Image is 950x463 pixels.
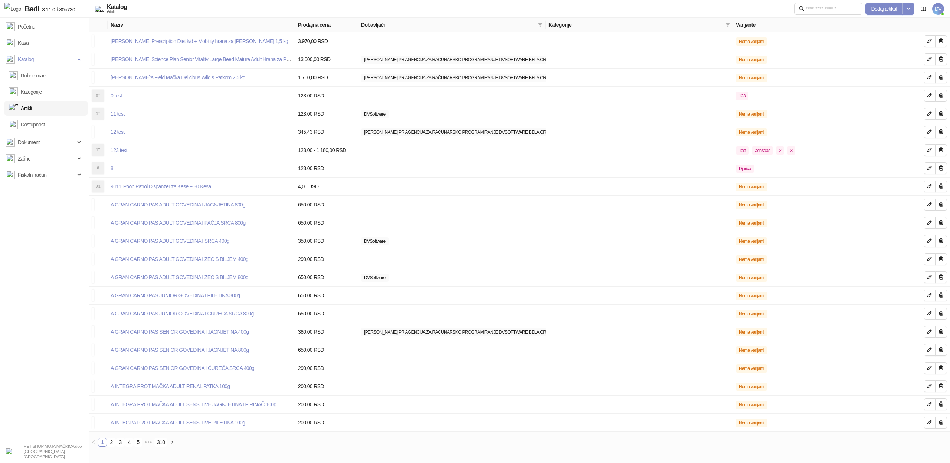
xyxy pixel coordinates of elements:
[108,105,295,123] td: 11 test
[108,69,295,87] td: Sam's Field Mačka Delicious Wild s Patkom 2,5 kg
[736,56,767,64] span: Nema varijanti
[358,18,546,32] th: Dobavljači
[9,101,32,116] a: ArtikliArtikli
[361,328,557,336] span: [PERSON_NAME] PR AGENCIJA ZA RAČUNARSKO PROGRAMIRANJE DVSOFTWARE BELA CRKVA
[111,147,127,153] a: 123 test
[295,396,358,414] td: 200,00 RSD
[295,105,358,123] td: 123,00 RSD
[107,438,116,447] li: 2
[932,3,944,15] span: DV
[865,3,903,15] button: Dodaj artikal
[134,438,142,446] a: 5
[736,201,767,209] span: Nema varijanti
[6,36,29,50] a: Kasa
[18,135,40,150] span: Dokumenti
[295,232,358,250] td: 350,00 RSD
[155,438,167,446] a: 310
[108,250,295,268] td: A GRAN CARNO PAS ADULT GOVEDINA I ZEC S BILJEM 400g
[111,274,248,280] a: A GRAN CARNO PAS ADULT GOVEDINA I ZEC S BILJEM 800g
[18,151,30,166] span: Zalihe
[111,220,246,226] a: A GRAN CARNO PAS ADULT GOVEDINA I PAČJA SRCA 800g
[295,414,358,432] td: 200,00 RSD
[111,347,249,353] a: A GRAN CARNO PAS SENIOR GOVEDINA I JAGNJETINA 800g
[167,438,176,447] li: Sledeća strana
[125,438,133,446] a: 4
[98,438,107,446] a: 1
[24,444,82,459] small: PET SHOP MOJA MAČKICA doo [GEOGRAPHIC_DATA]-[GEOGRAPHIC_DATA]
[108,87,295,105] td: 0 test
[108,323,295,341] td: A GRAN CARNO PAS SENIOR GOVEDINA I JAGNJETINA 400g
[736,237,767,245] span: Nema varijanti
[295,159,358,178] td: 123,00 RSD
[92,181,104,192] div: 9I1
[295,87,358,105] td: 123,00 RSD
[18,52,34,67] span: Katalog
[111,129,125,135] a: 12 test
[736,401,767,409] span: Nema varijanti
[295,178,358,196] td: 4,06 USD
[111,329,249,335] a: A GRAN CARNO PAS SENIOR GOVEDINA I JAGNJETINA 400g
[295,50,358,69] td: 13.000,00 RSD
[871,6,897,12] span: Dodaj artikal
[108,396,295,414] td: A INTEGRA PROT MAČKA ADULT SENSITIVE JAGNJETINA I PIRINAČ 100g
[361,74,557,82] span: [PERSON_NAME] PR AGENCIJA ZA RAČUNARSKO PROGRAMIRANJE DVSOFTWARE BELA CRKVA
[776,146,784,155] span: 2
[92,162,104,174] div: 8
[917,3,929,15] a: Dokumentacija
[108,196,295,214] td: A GRAN CARNO PAS ADULT GOVEDINA I JAGNJETINA 800g
[111,165,113,171] a: 8
[295,32,358,50] td: 3.970,00 RSD
[6,19,35,34] a: Početna
[92,144,104,156] div: 1T
[111,75,245,80] a: [PERSON_NAME]'s Field Mačka Delicious Wild s Patkom 2,5 kg
[736,128,767,136] span: Nema varijanti
[108,341,295,359] td: A GRAN CARNO PAS SENIOR GOVEDINA I JAGNJETINA 800g
[111,93,122,99] a: 0 test
[736,274,767,282] span: Nema varijanti
[9,85,42,99] a: Kategorije
[89,438,98,447] button: left
[142,438,154,447] li: Sledećih 5 Strana
[111,56,351,62] a: [PERSON_NAME] Science Plan Senior Vitality Large Beed Mature Adult Hrana za Pse sa Piletinom i Pi...
[111,292,240,298] a: A GRAN CARNO PAS JUNIOR GOVEDINA I PILETINA 800g
[361,21,535,29] span: Dobavljači
[108,305,295,323] td: A GRAN CARNO PAS JUNIOR GOVEDINA I ĆUREĆA SRCA 800g
[108,414,295,432] td: A INTEGRA PROT MAČKA ADULT SENSITIVE PILETINA 100g
[538,23,543,27] span: filter
[92,108,104,120] div: 1T
[111,202,245,208] a: A GRAN CARNO PAS ADULT GOVEDINA I JAGNJETINA 800g
[107,4,127,10] div: Katalog
[295,69,358,87] td: 1.750,00 RSD
[154,438,167,447] li: 310
[295,141,358,159] td: 123,00 - 1.180,00 RSD
[9,68,49,83] a: Robne marke
[107,438,115,446] a: 2
[736,310,767,318] span: Nema varijanti
[736,292,767,300] span: Nema varijanti
[111,256,248,262] a: A GRAN CARNO PAS ADULT GOVEDINA I ZEC S BILJEM 400g
[537,19,544,30] span: filter
[361,274,389,282] span: DVSoftware
[111,38,288,44] a: [PERSON_NAME] Prescription Diet k/d + Mobility hrana za [PERSON_NAME] 1,5 kg
[6,448,12,454] img: 64x64-companyLogo-b2da54f3-9bca-40b5-bf51-3603918ec158.png
[108,214,295,232] td: A GRAN CARNO PAS ADULT GOVEDINA I PAČJA SRCA 800g
[9,117,45,132] a: Dostupnost
[111,311,254,317] a: A GRAN CARNO PAS JUNIOR GOVEDINA I ĆUREĆA SRCA 800g
[111,383,230,389] a: A INTEGRA PROT MAČKA ADULT RENAL PATKA 100g
[736,419,767,427] span: Nema varijanti
[295,196,358,214] td: 650,00 RSD
[125,438,134,447] li: 4
[295,287,358,305] td: 650,00 RSD
[95,6,104,12] img: Artikli
[736,146,749,155] span: Test
[108,50,295,69] td: Hill's Science Plan Senior Vitality Large Beed Mature Adult Hrana za Pse sa Piletinom i Pirinčem ...
[108,32,295,50] td: Hill's Prescription Diet k/d + Mobility hrana za mačke 1,5 kg
[295,359,358,377] td: 290,00 RSD
[295,123,358,141] td: 345,43 RSD
[108,268,295,287] td: A GRAN CARNO PAS ADULT GOVEDINA I ZEC S BILJEM 800g
[725,23,730,27] span: filter
[92,90,104,102] div: 0T
[111,238,229,244] a: A GRAN CARNO PAS ADULT GOVEDINA I SRCA 400g
[89,438,98,447] li: Prethodna strana
[98,438,107,447] li: 1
